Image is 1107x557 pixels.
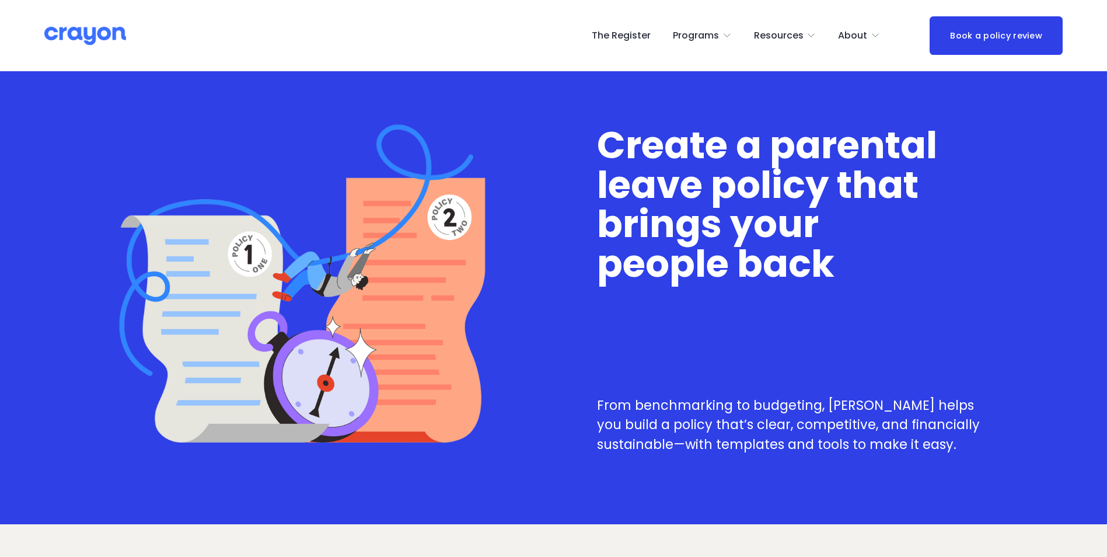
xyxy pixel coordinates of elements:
[44,26,126,46] img: Crayon
[597,396,992,455] p: From benchmarking to budgeting, [PERSON_NAME] helps you build a policy that’s clear, competitive,...
[930,16,1063,54] a: Book a policy review
[838,26,880,45] a: folder dropdown
[754,26,816,45] a: folder dropdown
[592,26,651,45] a: The Register
[673,26,732,45] a: folder dropdown
[754,27,804,44] span: Resources
[673,27,719,44] span: Programs
[597,126,992,283] h1: Create a parental leave policy that brings your people back
[838,27,867,44] span: About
